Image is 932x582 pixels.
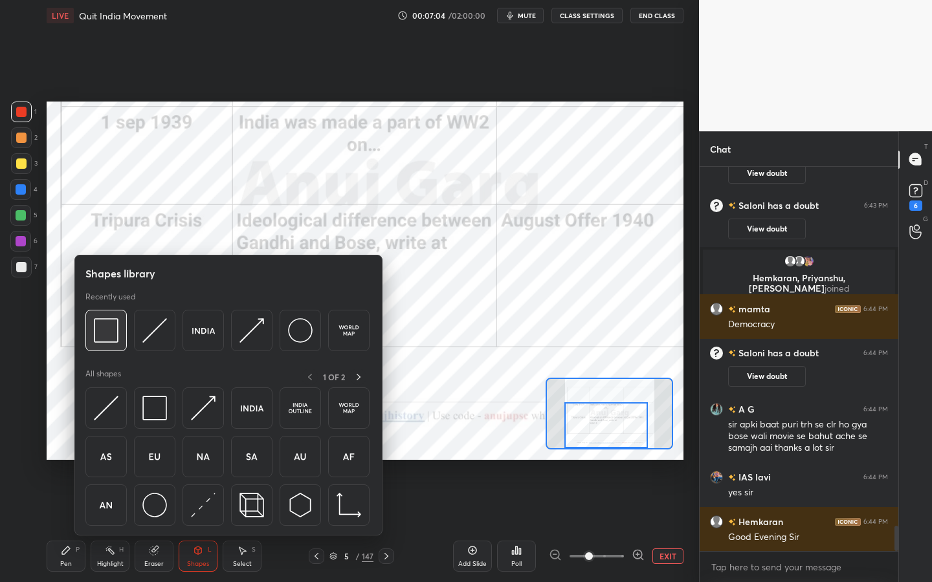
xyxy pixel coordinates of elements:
img: svg+xml;charset=utf-8,%3Csvg%20xmlns%3D%22http%3A%2F%2Fwww.w3.org%2F2000%2Fsvg%22%20width%3D%2236... [288,318,313,343]
img: 37cc04a279a940689606765c591ced19.jpg [710,470,723,483]
div: 147 [362,550,373,562]
img: svg+xml;charset=utf-8,%3Csvg%20xmlns%3D%22http%3A%2F%2Fwww.w3.org%2F2000%2Fsvg%22%20width%3D%2264... [94,493,118,517]
p: 1 OF 2 [323,372,345,382]
p: G [923,214,928,224]
div: Poll [511,561,522,567]
img: iconic-dark.1390631f.png [835,305,861,312]
p: Chat [700,132,741,166]
p: Hemkaran, Priyanshu, [PERSON_NAME] [711,273,887,294]
img: svg+xml;charset=utf-8,%3Csvg%20xmlns%3D%22http%3A%2F%2Fwww.w3.org%2F2000%2Fsvg%22%20width%3D%2264... [337,318,361,343]
img: svg+xml;charset=utf-8,%3Csvg%20xmlns%3D%22http%3A%2F%2Fwww.w3.org%2F2000%2Fsvg%22%20width%3D%2264... [288,396,313,420]
span: mute [518,11,536,20]
div: Add Slide [458,561,487,567]
h6: IAS lavi [736,470,771,484]
div: S [252,546,256,553]
button: View doubt [728,163,806,184]
div: Select [233,561,252,567]
img: svg+xml;charset=utf-8,%3Csvg%20xmlns%3D%22http%3A%2F%2Fwww.w3.org%2F2000%2Fsvg%22%20width%3D%2230... [94,396,118,420]
img: svg+xml;charset=utf-8,%3Csvg%20xmlns%3D%22http%3A%2F%2Fwww.w3.org%2F2000%2Fsvg%22%20width%3D%2264... [191,444,216,469]
img: svg+xml;charset=utf-8,%3Csvg%20xmlns%3D%22http%3A%2F%2Fwww.w3.org%2F2000%2Fsvg%22%20width%3D%2235... [239,493,264,517]
div: Good Evening Sir [728,531,888,544]
div: 6:44 PM [863,473,888,480]
img: svg+xml;charset=utf-8,%3Csvg%20xmlns%3D%22http%3A%2F%2Fwww.w3.org%2F2000%2Fsvg%22%20width%3D%2234... [94,318,118,343]
div: 7 [11,257,38,277]
div: 3 [11,153,38,174]
span: joined [825,282,850,294]
div: grid [700,167,898,552]
h6: Saloni [736,200,765,211]
div: 6 [909,200,922,211]
button: mute [497,8,544,23]
h6: A G [736,402,755,416]
button: EXIT [652,548,683,564]
img: default.png [710,302,723,315]
div: 6:44 PM [863,349,888,357]
div: 1 [11,102,37,122]
div: 6:44 PM [863,517,888,525]
span: has a doubt [765,200,819,211]
img: 10cc4e4e8771478a8966bf5aba22deda.jpg [710,402,723,415]
img: no-rating-badge.077c3623.svg [728,406,736,413]
img: default.png [793,255,806,268]
img: svg+xml;charset=utf-8,%3Csvg%20xmlns%3D%22http%3A%2F%2Fwww.w3.org%2F2000%2Fsvg%22%20width%3D%2264... [288,444,313,469]
p: Recently used [85,292,135,302]
img: no-rating-badge.077c3623.svg [728,347,736,359]
div: P [76,546,80,553]
img: no-rating-badge.077c3623.svg [728,474,736,481]
img: svg+xml;charset=utf-8,%3Csvg%20xmlns%3D%22http%3A%2F%2Fwww.w3.org%2F2000%2Fsvg%22%20width%3D%2230... [239,318,264,343]
img: svg+xml;charset=utf-8,%3Csvg%20xmlns%3D%22http%3A%2F%2Fwww.w3.org%2F2000%2Fsvg%22%20width%3D%2264... [94,444,118,469]
img: svg+xml;charset=utf-8,%3Csvg%20xmlns%3D%22http%3A%2F%2Fwww.w3.org%2F2000%2Fsvg%22%20width%3D%2230... [191,396,216,420]
img: no-rating-badge.077c3623.svg [728,306,736,313]
img: svg+xml;charset=utf-8,%3Csvg%20xmlns%3D%22http%3A%2F%2Fwww.w3.org%2F2000%2Fsvg%22%20width%3D%2234... [142,396,167,420]
div: 6:43 PM [864,202,888,210]
div: 5 [340,552,353,560]
div: yes sir [728,486,888,499]
h4: Quit India Movement [79,10,167,22]
img: svg+xml;charset=utf-8,%3Csvg%20xmlns%3D%22http%3A%2F%2Fwww.w3.org%2F2000%2Fsvg%22%20width%3D%2230... [142,318,167,343]
img: svg+xml;charset=utf-8,%3Csvg%20xmlns%3D%22http%3A%2F%2Fwww.w3.org%2F2000%2Fsvg%22%20width%3D%2264... [337,444,361,469]
div: 4 [10,179,38,200]
div: Pen [60,561,72,567]
h6: mamta [736,302,770,316]
div: 5 [10,205,38,226]
div: Eraser [144,561,164,567]
h6: Hemkaran [736,515,783,528]
img: svg+xml;charset=utf-8,%3Csvg%20xmlns%3D%22http%3A%2F%2Fwww.w3.org%2F2000%2Fsvg%22%20width%3D%2236... [142,493,167,517]
p: T [924,142,928,151]
img: svg+xml;charset=utf-8,%3Csvg%20xmlns%3D%22http%3A%2F%2Fwww.w3.org%2F2000%2Fsvg%22%20width%3D%2230... [288,493,313,517]
h6: Saloni [736,347,765,359]
div: 6 [10,231,38,252]
div: Highlight [97,561,124,567]
img: no-rating-badge.077c3623.svg [728,200,736,211]
img: default.png [710,515,723,528]
img: svg+xml;charset=utf-8,%3Csvg%20xmlns%3D%22http%3A%2F%2Fwww.w3.org%2F2000%2Fsvg%22%20width%3D%2264... [239,396,264,420]
img: svg+xml;charset=utf-8,%3Csvg%20xmlns%3D%22http%3A%2F%2Fwww.w3.org%2F2000%2Fsvg%22%20width%3D%2230... [191,493,216,517]
p: All shapes [85,369,121,385]
button: View doubt [728,219,806,239]
img: svg+xml;charset=utf-8,%3Csvg%20xmlns%3D%22http%3A%2F%2Fwww.w3.org%2F2000%2Fsvg%22%20width%3D%2233... [337,493,361,517]
img: svg+xml;charset=utf-8,%3Csvg%20xmlns%3D%22http%3A%2F%2Fwww.w3.org%2F2000%2Fsvg%22%20width%3D%2264... [337,396,361,420]
img: 425b12b9bc90449ebf2b6983ba41606e.jpg [802,255,815,268]
img: svg+xml;charset=utf-8,%3Csvg%20xmlns%3D%22http%3A%2F%2Fwww.w3.org%2F2000%2Fsvg%22%20width%3D%2264... [191,318,216,343]
div: Shapes [187,561,209,567]
div: L [208,546,212,553]
div: LIVE [47,8,74,23]
div: 2 [11,127,38,148]
div: 6:44 PM [863,305,888,312]
span: has a doubt [765,347,819,359]
div: Democracy [728,318,888,331]
div: 6:44 PM [863,405,888,413]
div: / [355,552,359,560]
h5: Shapes library [85,266,155,281]
img: svg+xml;charset=utf-8,%3Csvg%20xmlns%3D%22http%3A%2F%2Fwww.w3.org%2F2000%2Fsvg%22%20width%3D%2264... [142,444,167,469]
p: D [924,178,928,188]
button: End Class [630,8,683,23]
button: CLASS SETTINGS [551,8,623,23]
div: sir apki baat puri trh se clr ho gya bose wali movie se bahut ache se samajh aai thanks a lot sir [728,418,888,455]
img: no-rating-badge.077c3623.svg [728,519,736,526]
img: default.png [784,255,797,268]
img: svg+xml;charset=utf-8,%3Csvg%20xmlns%3D%22http%3A%2F%2Fwww.w3.org%2F2000%2Fsvg%22%20width%3D%2264... [239,444,264,469]
div: H [119,546,124,553]
button: View doubt [728,366,806,387]
img: iconic-dark.1390631f.png [835,517,861,525]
